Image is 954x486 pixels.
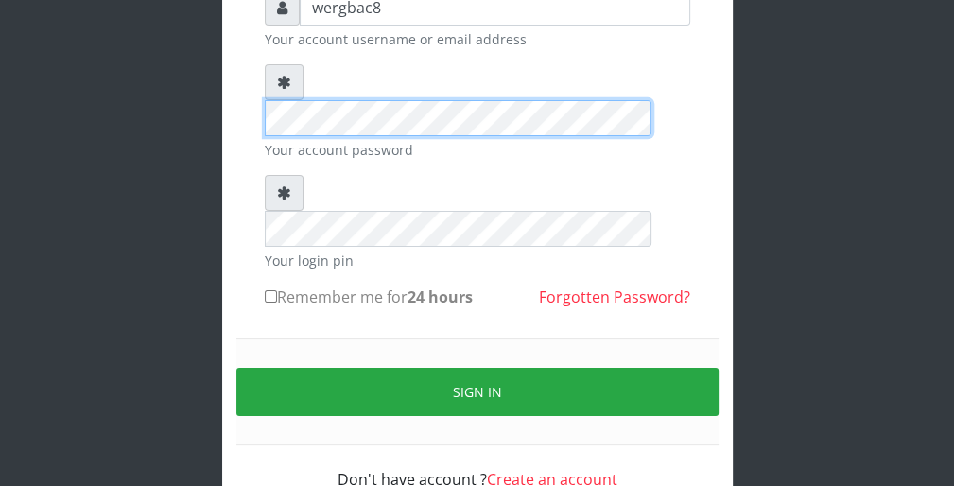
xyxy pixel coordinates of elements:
a: Forgotten Password? [539,286,690,307]
small: Your account password [265,140,690,160]
button: Sign in [236,368,719,416]
small: Your login pin [265,251,690,270]
label: Remember me for [265,286,473,308]
b: 24 hours [408,286,473,307]
input: Remember me for24 hours [265,290,277,303]
small: Your account username or email address [265,29,690,49]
